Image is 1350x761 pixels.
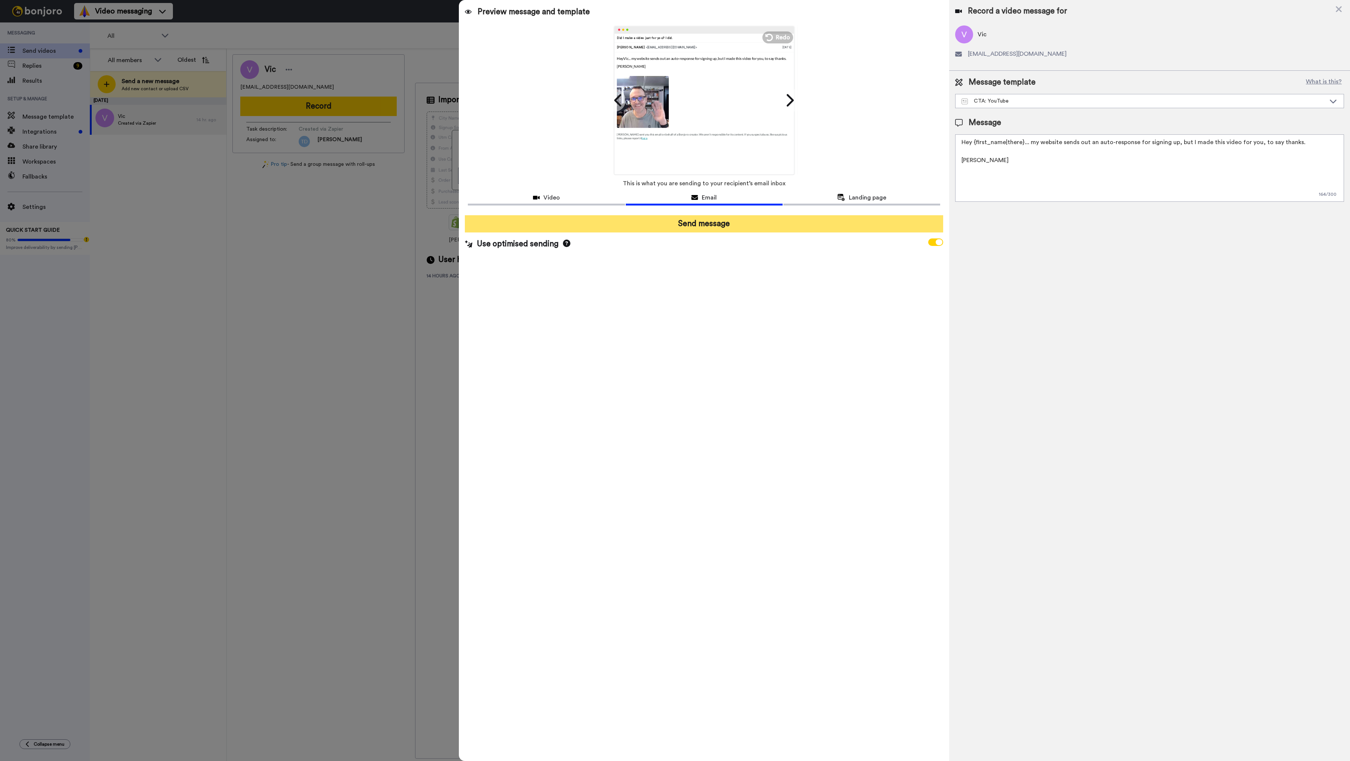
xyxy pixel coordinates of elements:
[962,98,968,104] img: Message-temps.svg
[623,175,786,192] span: This is what you are sending to your recipient’s email inbox
[617,56,669,61] p: Hey Vic ... my website sends out an auto-response for signing up, but I made this video for you, ...
[1304,77,1344,88] button: What is this?
[543,193,560,202] span: Video
[962,97,1326,105] div: CTA: YouTube
[465,215,943,232] button: Send message
[782,45,791,49] div: [DATE]
[969,117,1001,128] span: Message
[968,49,1067,58] span: [EMAIL_ADDRESS][DOMAIN_NAME]
[617,76,669,128] img: 2Q==
[617,45,782,49] div: [PERSON_NAME]
[969,77,1036,88] span: Message template
[617,128,792,140] p: [PERSON_NAME] sent you this email on behalf of a Bonjoro creator. We aren’t responsible for its c...
[477,238,558,250] span: Use optimised sending
[642,136,647,139] span: here
[849,193,886,202] span: Landing page
[702,193,717,202] span: Email
[617,63,669,69] p: [PERSON_NAME]
[955,134,1344,202] textarea: Hey {first_name|there}... my website sends out an auto-response for signing up, but I made this v...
